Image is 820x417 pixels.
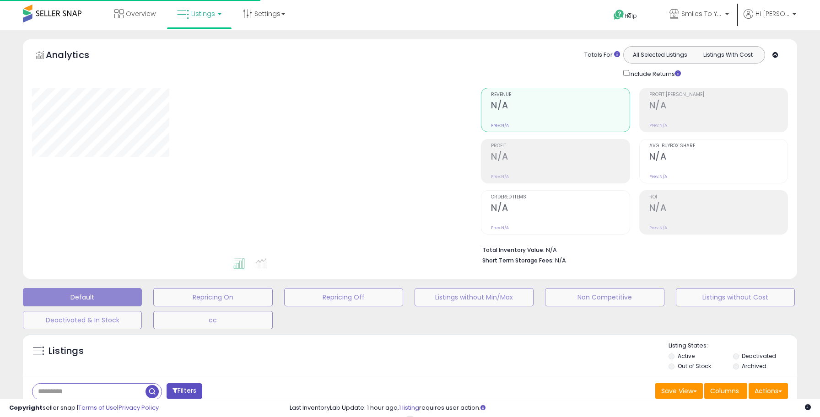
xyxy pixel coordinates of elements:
button: Listings With Cost [694,49,762,61]
button: Repricing Off [284,288,403,306]
button: Deactivated & In Stock [23,311,142,329]
small: Prev: N/A [491,225,509,230]
span: Hi [PERSON_NAME] [755,9,790,18]
div: Include Returns [616,68,692,79]
div: seller snap | | [9,404,159,412]
i: Get Help [613,9,625,21]
button: Listings without Cost [676,288,795,306]
span: Ordered Items [491,195,629,200]
span: N/A [555,256,566,265]
button: Listings without Min/Max [415,288,534,306]
b: Short Term Storage Fees: [482,257,554,264]
h2: N/A [491,203,629,215]
span: Listings [191,9,215,18]
span: Revenue [491,92,629,97]
span: Help [625,12,637,20]
h2: N/A [649,151,788,164]
small: Prev: N/A [491,123,509,128]
strong: Copyright [9,403,43,412]
small: Prev: N/A [649,225,667,230]
span: ROI [649,195,788,200]
b: Total Inventory Value: [482,246,545,254]
span: Overview [126,9,156,18]
span: Avg. Buybox Share [649,144,788,149]
button: All Selected Listings [626,49,694,61]
small: Prev: N/A [649,123,667,128]
span: Profit [PERSON_NAME] [649,92,788,97]
div: Totals For [584,51,620,59]
h2: N/A [491,100,629,112]
span: Profit [491,144,629,149]
a: Hi [PERSON_NAME] [744,9,796,30]
a: Help [606,2,655,30]
span: Smiles To Your Front Door [681,9,723,18]
button: Default [23,288,142,306]
h2: N/A [649,203,788,215]
button: Non Competitive [545,288,664,306]
h5: Analytics [46,48,107,64]
small: Prev: N/A [491,174,509,179]
button: Repricing On [153,288,272,306]
button: cc [153,311,272,329]
h2: N/A [649,100,788,112]
small: Prev: N/A [649,174,667,179]
h2: N/A [491,151,629,164]
li: N/A [482,244,781,255]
